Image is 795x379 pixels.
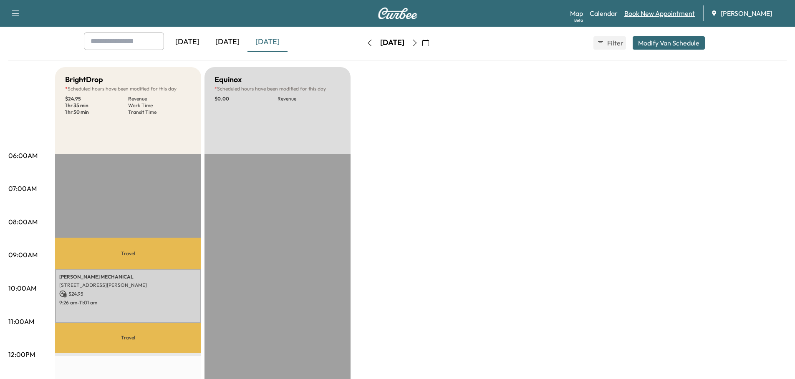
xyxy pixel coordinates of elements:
[8,250,38,260] p: 09:00AM
[380,38,404,48] div: [DATE]
[65,95,128,102] p: $ 24.95
[55,238,201,269] p: Travel
[128,95,191,102] p: Revenue
[59,290,197,298] p: $ 24.95
[590,8,618,18] a: Calendar
[633,36,705,50] button: Modify Van Schedule
[607,38,622,48] span: Filter
[8,316,34,326] p: 11:00AM
[378,8,418,19] img: Curbee Logo
[59,282,197,289] p: [STREET_ADDRESS][PERSON_NAME]
[215,85,341,92] p: Scheduled hours have been modified for this day
[59,274,197,280] p: [PERSON_NAME] MECHANICAL
[207,33,247,52] div: [DATE]
[278,95,341,102] p: Revenue
[8,151,38,161] p: 06:00AM
[215,95,278,102] p: $ 0.00
[65,102,128,109] p: 1 hr 35 min
[570,8,583,18] a: MapBeta
[8,349,35,359] p: 12:00PM
[128,109,191,115] p: Transit Time
[65,74,103,85] h5: BrightDrop
[8,283,36,293] p: 10:00AM
[593,36,626,50] button: Filter
[55,323,201,353] p: Travel
[721,8,772,18] span: [PERSON_NAME]
[215,74,242,85] h5: Equinox
[167,33,207,52] div: [DATE]
[65,109,128,115] p: 1 hr 50 min
[59,299,197,306] p: 9:26 am - 11:01 am
[624,8,695,18] a: Book New Appointment
[247,33,288,52] div: [DATE]
[8,217,38,227] p: 08:00AM
[128,102,191,109] p: Work Time
[574,17,583,23] div: Beta
[65,85,191,92] p: Scheduled hours have been modified for this day
[8,183,37,193] p: 07:00AM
